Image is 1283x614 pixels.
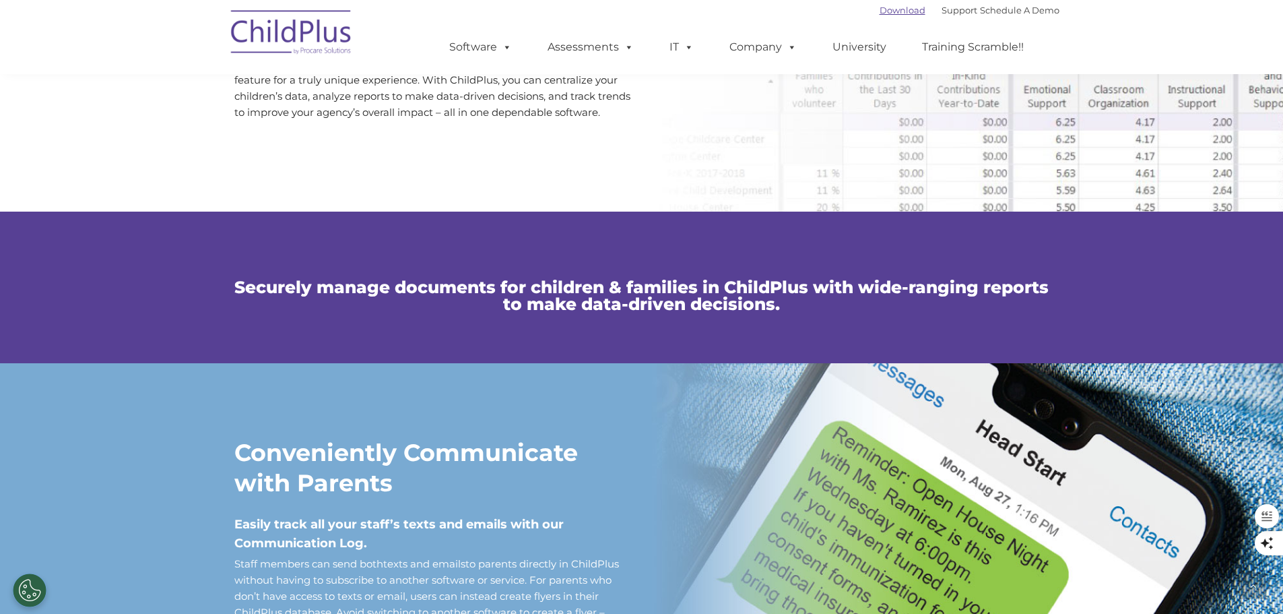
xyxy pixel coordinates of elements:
a: Download [880,5,925,16]
a: Software [436,34,525,61]
a: Training Scramble!! [909,34,1037,61]
a: Support [942,5,977,16]
a: texts and emails [383,557,465,570]
a: University [819,34,900,61]
a: Assessments [534,34,647,61]
img: ChildPlus by Procare Solutions [224,1,359,68]
a: IT [656,34,707,61]
font: | [880,5,1059,16]
span: Securely manage documents for children & families in ChildPlus with wide-ranging reports to make ... [234,277,1049,314]
a: Schedule A Demo [980,5,1059,16]
strong: Conveniently Communicate with Parents [234,438,578,497]
a: Company [716,34,810,61]
span: Easily track all your staff’s texts and emails with our Communication Log. [234,517,564,551]
button: Cookies Settings [13,574,46,607]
